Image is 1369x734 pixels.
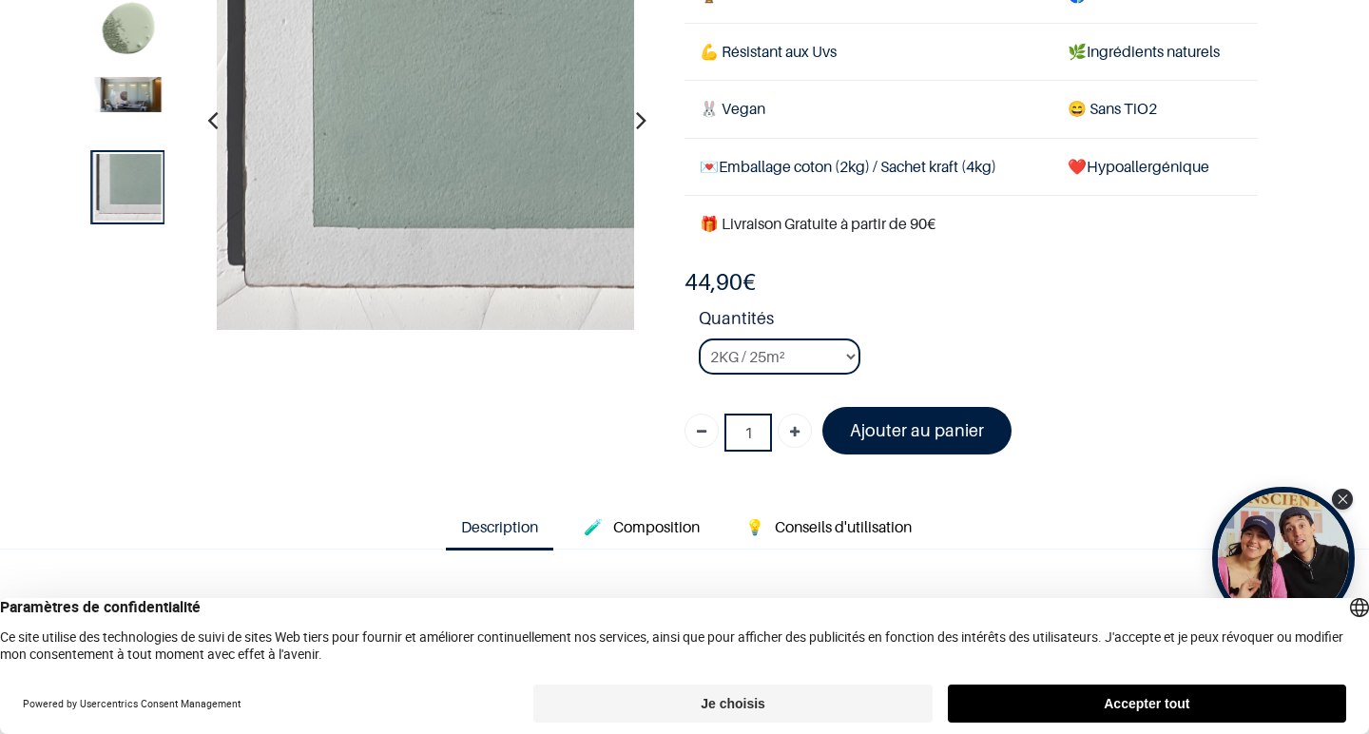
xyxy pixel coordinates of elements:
[584,517,603,536] span: 🧪
[822,407,1012,454] a: Ajouter au panier
[1068,99,1098,118] span: 😄 S
[684,138,1052,195] td: Emballage coton (2kg) / Sachet kraft (4kg)
[16,16,73,73] button: Open chat widget
[684,268,742,296] span: 44,90
[1212,487,1355,629] div: Open Tolstoy
[461,517,538,536] span: Description
[1212,487,1355,629] div: Tolstoy bubble widget
[95,154,162,221] img: Product image
[745,517,764,536] span: 💡
[700,157,719,176] span: 💌
[700,214,935,233] font: 🎁 Livraison Gratuite à partir de 90€
[1212,487,1355,629] div: Open Tolstoy widget
[1052,24,1258,81] td: Ingrédients naturels
[684,414,719,448] a: Supprimer
[699,305,1258,338] strong: Quantités
[778,414,812,448] a: Ajouter
[1068,42,1087,61] span: 🌿
[1052,138,1258,195] td: ❤️Hypoallergénique
[684,268,756,296] b: €
[1052,81,1258,138] td: ans TiO2
[95,76,162,111] img: Product image
[613,517,700,536] span: Composition
[700,99,765,118] span: 🐰 Vegan
[850,420,984,440] font: Ajouter au panier
[775,517,912,536] span: Conseils d'utilisation
[1332,489,1353,510] div: Close Tolstoy widget
[700,42,837,61] span: 💪 Résistant aux Uvs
